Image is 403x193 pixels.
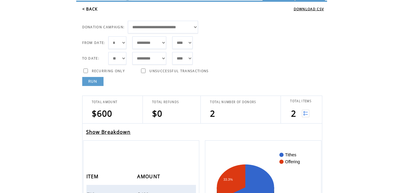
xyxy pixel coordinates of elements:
span: UNSUCCESSFUL TRANSACTIONS [149,69,209,73]
text: Tithes [285,152,296,157]
span: ITEM [86,172,100,183]
a: < BACK [82,6,98,12]
img: View list [302,110,309,117]
a: ITEM [86,174,100,178]
text: Offering [285,159,300,164]
span: $600 [92,108,113,119]
span: TOTAL NUMBER OF DONORS [210,100,256,104]
span: TOTAL REFUNDS [152,100,179,104]
span: $0 [152,108,163,119]
span: TOTAL AMOUNT [92,100,118,104]
span: 2 [291,108,296,119]
text: 33.3% [224,178,233,181]
a: AMOUNT [137,174,162,178]
span: 2 [210,108,215,119]
span: AMOUNT [137,172,162,183]
span: RECURRING ONLY [92,69,125,73]
span: TOTAL ITEMS [290,99,311,103]
span: TO DATE: [82,56,100,60]
a: Show Breakdown [86,129,131,135]
span: FROM DATE: [82,41,105,45]
a: RUN [82,77,104,86]
span: DONATION CAMPAIGN: [82,25,125,29]
a: DOWNLOAD CSV [294,7,324,11]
